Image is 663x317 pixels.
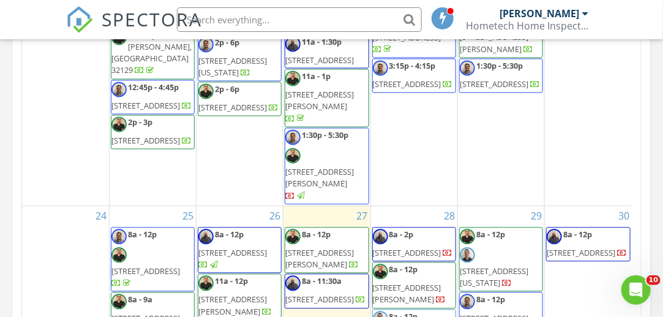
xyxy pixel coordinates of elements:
[546,227,631,261] a: 8a - 12p [STREET_ADDRESS]
[373,247,441,258] span: [STREET_ADDRESS]
[285,129,354,201] a: 1:30p - 5:30p [STREET_ADDRESS][PERSON_NAME]
[285,89,354,112] span: [STREET_ADDRESS][PERSON_NAME]
[198,55,267,78] span: [STREET_ADDRESS][US_STATE]
[198,229,214,244] img: adrian.jpg
[389,264,418,275] span: 8a - 12p
[646,275,661,285] span: 10
[111,227,195,292] a: 8a - 12p [STREET_ADDRESS]
[215,37,239,48] span: 2p - 6p
[111,29,192,76] span: 1481 [PERSON_NAME], [GEOGRAPHIC_DATA] 32129
[285,227,369,273] a: 8a - 12p [STREET_ADDRESS][PERSON_NAME]
[111,116,127,132] img: sterlinghenderson225x300.jpeg
[111,82,192,111] a: 12:45p - 4:45p [STREET_ADDRESS]
[285,128,369,204] a: 1:30p - 5:30p [STREET_ADDRESS][PERSON_NAME]
[460,294,475,309] img: austin.jpg
[198,83,279,113] a: 2p - 6p [STREET_ADDRESS]
[500,7,580,20] div: [PERSON_NAME]
[128,229,157,240] span: 8a - 12p
[111,247,127,262] img: sterlinghenderson225x300.jpeg
[285,273,369,308] a: 8a - 11:30a [STREET_ADDRESS]
[66,17,202,42] a: SPECTORA
[102,6,202,32] span: SPECTORA
[466,20,589,32] div: Hometech Home Inspections
[267,206,283,226] a: Go to August 26, 2025
[373,78,441,90] span: [STREET_ADDRESS]
[372,227,456,261] a: 8a - 2p [STREET_ADDRESS]
[198,82,282,116] a: 2p - 6p [STREET_ADDRESS]
[302,36,342,47] span: 11a - 1:30p
[198,227,282,273] a: 8a - 12p [STREET_ADDRESS]
[476,60,523,71] span: 1:30p - 5:30p
[460,229,475,244] img: sterlinghenderson225x300.jpeg
[389,60,436,71] span: 3:15p - 4:15p
[460,229,528,289] a: 8a - 12p [STREET_ADDRESS][US_STATE]
[66,6,93,33] img: The Best Home Inspection Software - Spectora
[302,71,331,82] span: 11a - 1p
[354,206,370,226] a: Go to August 27, 2025
[563,229,592,240] span: 8a - 12p
[285,71,301,86] img: sterlinghenderson225x300.jpeg
[111,294,127,309] img: sterlinghenderson225x300.jpeg
[111,28,195,79] a: 11a - 3p 1481 [PERSON_NAME], [GEOGRAPHIC_DATA] 32129
[285,247,354,270] span: [STREET_ADDRESS][PERSON_NAME]
[460,13,533,54] a: 9a - 1p [STREET_ADDRESS][PERSON_NAME]
[373,229,388,244] img: adrian.jpg
[128,82,179,93] span: 12:45p - 4:45p
[373,32,441,43] span: [STREET_ADDRESS]
[198,294,267,316] span: [STREET_ADDRESS][PERSON_NAME]
[285,129,301,145] img: austin.jpg
[302,229,331,240] span: 8a - 12p
[476,229,505,240] span: 8a - 12p
[459,227,543,292] a: 8a - 12p [STREET_ADDRESS][US_STATE]
[285,275,301,291] img: adrian.jpg
[111,115,195,149] a: 2p - 3p [STREET_ADDRESS]
[128,294,152,305] span: 8a - 9a
[285,36,356,66] a: 11a - 1:30p [STREET_ADDRESS]
[373,60,388,75] img: austin.jpg
[285,294,354,305] span: [STREET_ADDRESS]
[460,247,475,262] img: greg_spec.jpg
[285,229,359,270] a: 8a - 12p [STREET_ADDRESS][PERSON_NAME]
[128,116,152,128] span: 2p - 3p
[441,206,457,226] a: Go to August 28, 2025
[621,275,651,305] iframe: Intercom live chat
[111,100,180,111] span: [STREET_ADDRESS]
[373,264,446,305] a: 8a - 12p [STREET_ADDRESS][PERSON_NAME]
[476,294,505,305] span: 8a - 12p
[460,60,475,75] img: austin.jpg
[285,166,354,189] span: [STREET_ADDRESS][PERSON_NAME]
[285,34,369,68] a: 11a - 1:30p [STREET_ADDRESS]
[460,78,528,90] span: [STREET_ADDRESS]
[198,83,214,99] img: sterlinghenderson225x300.jpeg
[111,80,195,114] a: 12:45p - 4:45p [STREET_ADDRESS]
[372,262,456,308] a: 8a - 12p [STREET_ADDRESS][PERSON_NAME]
[373,229,453,258] a: 8a - 2p [STREET_ADDRESS]
[198,275,214,291] img: sterlinghenderson225x300.jpeg
[285,229,301,244] img: sterlinghenderson225x300.jpeg
[285,69,369,127] a: 11a - 1p [STREET_ADDRESS][PERSON_NAME]
[389,229,414,240] span: 8a - 2p
[460,265,528,288] span: [STREET_ADDRESS][US_STATE]
[373,60,453,90] a: 3:15p - 4:15p [STREET_ADDRESS]
[198,35,282,82] a: 2p - 6p [STREET_ADDRESS][US_STATE]
[111,29,192,76] a: 11a - 3p 1481 [PERSON_NAME], [GEOGRAPHIC_DATA] 32129
[302,129,348,140] span: 1:30p - 5:30p
[285,148,301,163] img: sterlinghenderson225x300.jpeg
[111,116,192,146] a: 2p - 3p [STREET_ADDRESS]
[198,37,267,78] a: 2p - 6p [STREET_ADDRESS][US_STATE]
[373,264,388,279] img: sterlinghenderson225x300.jpeg
[215,229,244,240] span: 8a - 12p
[215,275,248,286] span: 11a - 12p
[198,275,272,316] a: 11a - 12p [STREET_ADDRESS][PERSON_NAME]
[198,102,267,113] span: [STREET_ADDRESS]
[215,83,239,94] span: 2p - 6p
[93,206,109,226] a: Go to August 24, 2025
[285,71,354,124] a: 11a - 1p [STREET_ADDRESS][PERSON_NAME]
[111,229,127,244] img: austin.jpg
[547,247,615,258] span: [STREET_ADDRESS]
[547,229,562,244] img: adrian.jpg
[198,247,267,258] span: [STREET_ADDRESS]
[373,282,441,305] span: [STREET_ADDRESS][PERSON_NAME]
[372,58,456,93] a: 3:15p - 4:15p [STREET_ADDRESS]
[111,135,180,146] span: [STREET_ADDRESS]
